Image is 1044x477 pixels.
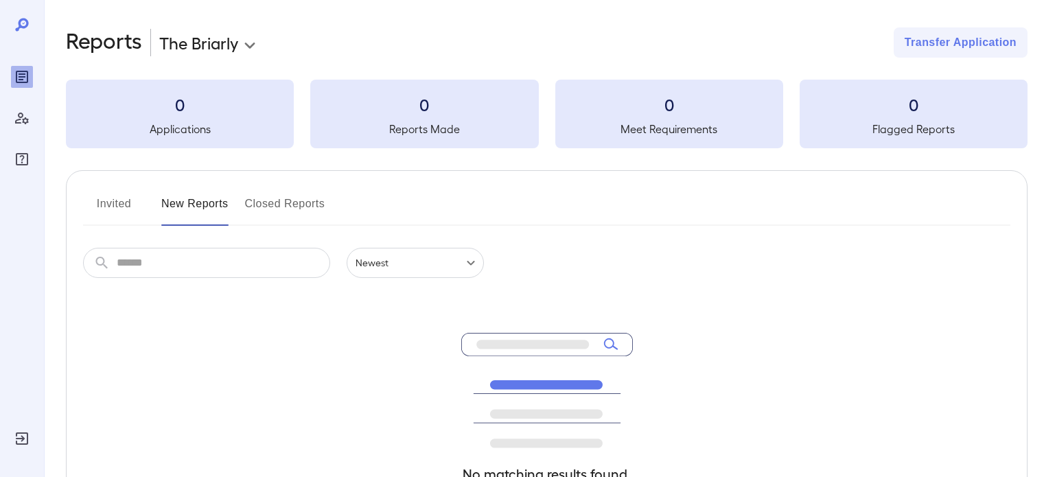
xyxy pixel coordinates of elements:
h5: Reports Made [310,121,538,137]
button: Closed Reports [245,193,325,226]
h3: 0 [555,93,783,115]
div: FAQ [11,148,33,170]
h3: 0 [66,93,294,115]
h5: Flagged Reports [800,121,1028,137]
button: New Reports [161,193,229,226]
p: The Briarly [159,32,238,54]
div: Newest [347,248,484,278]
h5: Applications [66,121,294,137]
summary: 0Applications0Reports Made0Meet Requirements0Flagged Reports [66,80,1028,148]
h5: Meet Requirements [555,121,783,137]
div: Reports [11,66,33,88]
h3: 0 [310,93,538,115]
div: Manage Users [11,107,33,129]
h3: 0 [800,93,1028,115]
h2: Reports [66,27,142,58]
div: Log Out [11,428,33,450]
button: Invited [83,193,145,226]
button: Transfer Application [894,27,1028,58]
